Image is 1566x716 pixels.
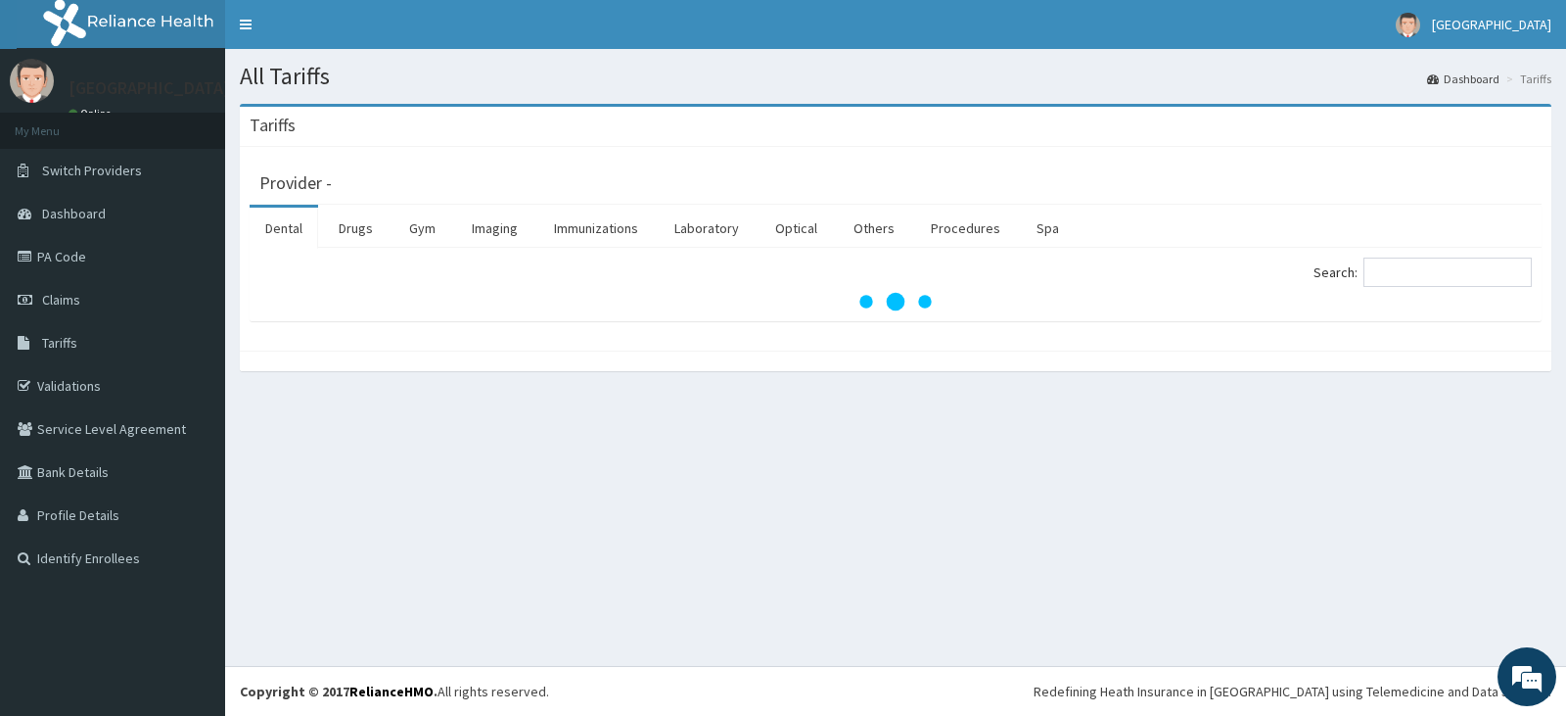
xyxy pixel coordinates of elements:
span: Tariffs [42,334,77,352]
label: Search: [1313,258,1532,287]
a: Immunizations [538,208,654,249]
img: User Image [10,59,54,103]
a: RelianceHMO [349,683,434,700]
a: Others [838,208,910,249]
a: Gym [393,208,451,249]
span: Claims [42,291,80,309]
li: Tariffs [1501,71,1551,87]
strong: Copyright © 2017 . [240,683,438,700]
div: Redefining Heath Insurance in [GEOGRAPHIC_DATA] using Telemedicine and Data Science! [1034,682,1551,701]
p: [GEOGRAPHIC_DATA] [69,79,230,97]
img: User Image [1396,13,1420,37]
a: Optical [760,208,833,249]
h3: Provider - [259,174,332,192]
span: Dashboard [42,205,106,222]
h1: All Tariffs [240,64,1551,89]
a: Dental [250,208,318,249]
a: Drugs [323,208,389,249]
a: Online [69,107,115,120]
footer: All rights reserved. [225,666,1566,716]
a: Dashboard [1427,71,1499,87]
a: Spa [1021,208,1075,249]
h3: Tariffs [250,117,296,134]
svg: audio-loading [856,263,935,341]
span: Switch Providers [42,162,142,179]
input: Search: [1363,258,1532,287]
a: Laboratory [659,208,755,249]
a: Procedures [915,208,1016,249]
span: [GEOGRAPHIC_DATA] [1432,16,1551,33]
a: Imaging [456,208,533,249]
